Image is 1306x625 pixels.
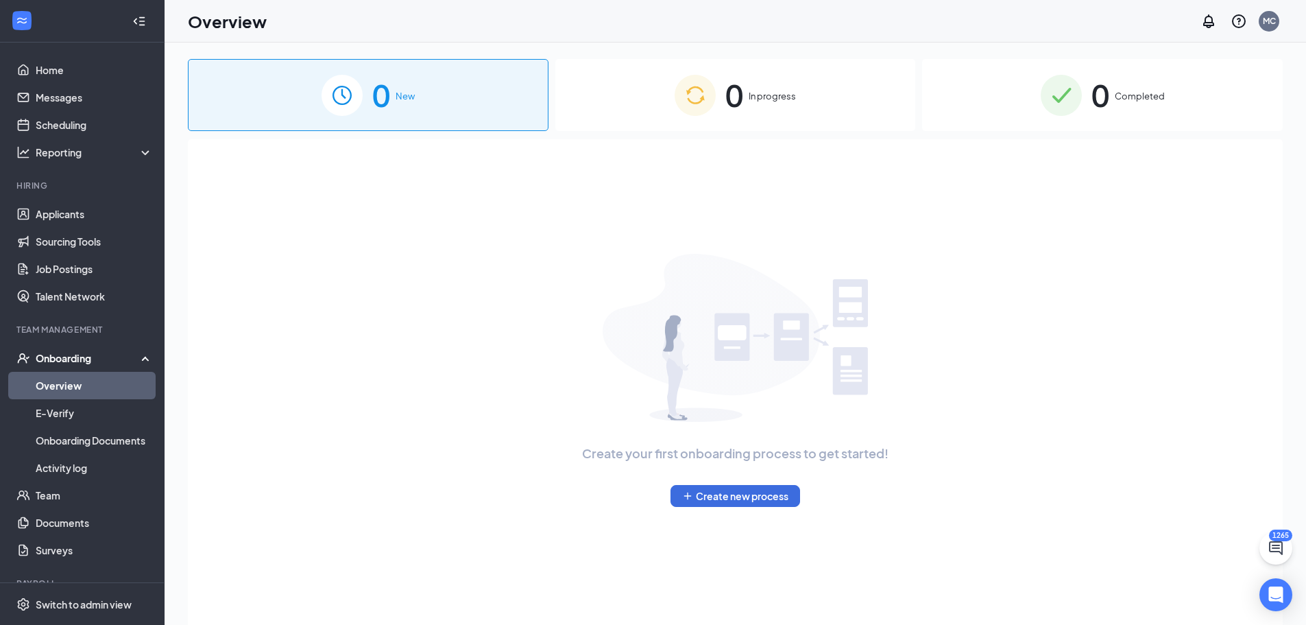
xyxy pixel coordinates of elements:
[16,145,30,159] svg: Analysis
[1200,13,1217,30] svg: Notifications
[749,89,796,103] span: In progress
[1115,89,1165,103] span: Completed
[36,399,153,427] a: E-Verify
[1231,13,1247,30] svg: QuestionInfo
[36,56,153,84] a: Home
[36,598,132,611] div: Switch to admin view
[1263,15,1276,27] div: MC
[36,228,153,255] a: Sourcing Tools
[1091,71,1109,119] span: 0
[670,485,800,507] button: PlusCreate new process
[36,372,153,399] a: Overview
[132,14,146,28] svg: Collapse
[36,351,141,365] div: Onboarding
[396,89,415,103] span: New
[16,351,30,365] svg: UserCheck
[36,454,153,482] a: Activity log
[36,427,153,454] a: Onboarding Documents
[372,71,390,119] span: 0
[36,111,153,139] a: Scheduling
[1259,532,1292,565] button: ChatActive
[16,180,150,191] div: Hiring
[16,598,30,611] svg: Settings
[15,14,29,27] svg: WorkstreamLogo
[36,536,153,564] a: Surveys
[36,509,153,536] a: Documents
[725,71,743,119] span: 0
[188,10,267,33] h1: Overview
[1259,578,1292,611] div: Open Intercom Messenger
[36,255,153,283] a: Job Postings
[36,283,153,310] a: Talent Network
[36,84,153,111] a: Messages
[36,482,153,509] a: Team
[16,578,150,589] div: Payroll
[1269,530,1292,541] div: 1265
[1268,540,1284,556] svg: ChatActive
[36,145,154,159] div: Reporting
[582,444,888,463] span: Create your first onboarding process to get started!
[682,491,693,502] svg: Plus
[36,200,153,228] a: Applicants
[16,324,150,335] div: Team Management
